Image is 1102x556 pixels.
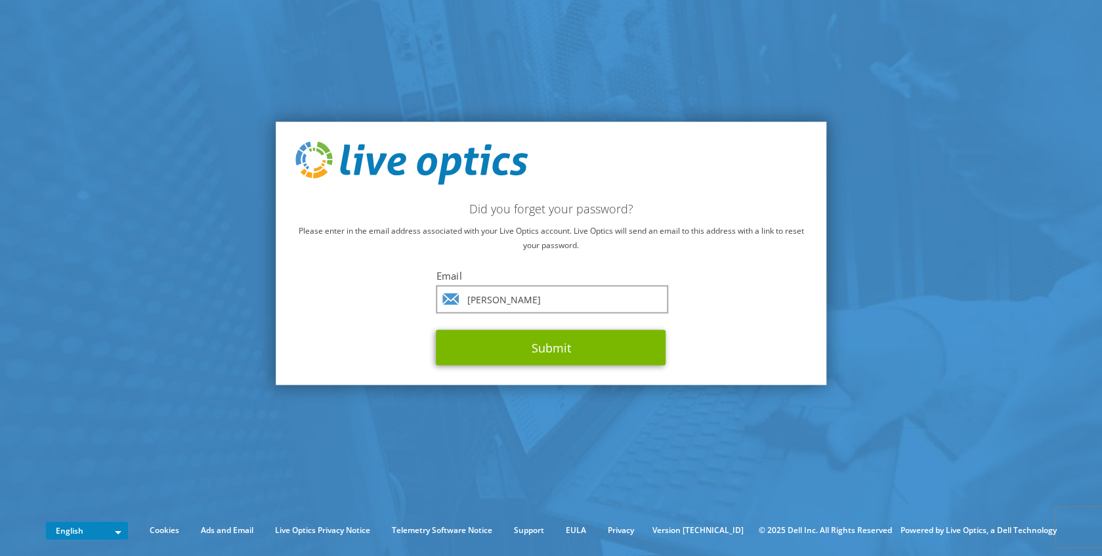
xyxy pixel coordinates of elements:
li: Version [TECHNICAL_ID] [646,523,750,538]
a: Cookies [140,523,189,538]
label: Email [436,268,666,282]
a: Live Optics Privacy Notice [265,523,380,538]
a: Ads and Email [191,523,263,538]
img: live_optics_svg.svg [295,142,528,185]
h2: Did you forget your password? [295,201,807,215]
li: © 2025 Dell Inc. All Rights Reserved [752,523,899,538]
li: Powered by Live Optics, a Dell Technology [901,523,1057,538]
button: Submit [436,330,666,365]
a: Telemetry Software Notice [382,523,502,538]
p: Please enter in the email address associated with your Live Optics account. Live Optics will send... [295,223,807,252]
a: EULA [556,523,596,538]
a: Privacy [598,523,644,538]
a: Support [504,523,554,538]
